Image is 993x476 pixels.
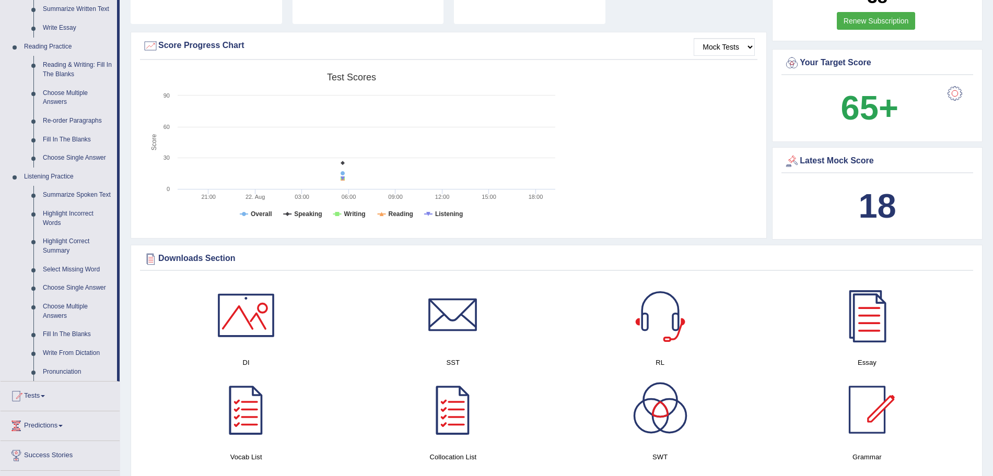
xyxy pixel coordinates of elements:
[1,382,120,408] a: Tests
[38,344,117,363] a: Write From Dictation
[38,130,117,149] a: Fill In The Blanks
[38,149,117,168] a: Choose Single Answer
[389,210,413,218] tspan: Reading
[38,19,117,38] a: Write Essay
[148,357,344,368] h4: DI
[295,194,309,200] text: 03:00
[1,441,120,467] a: Success Stories
[841,89,898,127] b: 65+
[38,325,117,344] a: Fill In The Blanks
[327,72,376,82] tspan: Test scores
[163,124,170,130] text: 60
[769,451,965,462] h4: Grammar
[344,210,365,218] tspan: Writing
[562,357,758,368] h4: RL
[163,92,170,99] text: 90
[38,232,117,260] a: Highlight Correct Summary
[388,194,403,200] text: 09:00
[19,38,117,56] a: Reading Practice
[529,194,543,200] text: 18:00
[435,194,450,200] text: 12:00
[355,451,551,462] h4: Collocation List
[1,411,120,437] a: Predictions
[784,55,971,71] div: Your Target Score
[482,194,496,200] text: 15:00
[837,12,916,30] a: Renew Subscription
[38,205,117,232] a: Highlight Incorrect Words
[150,134,158,151] tspan: Score
[38,363,117,382] a: Pronunciation
[342,194,356,200] text: 06:00
[148,451,344,462] h4: Vocab List
[38,260,117,279] a: Select Missing Word
[19,168,117,186] a: Listening Practice
[562,451,758,462] h4: SWT
[251,210,272,218] tspan: Overall
[38,297,117,325] a: Choose Multiple Answers
[38,186,117,205] a: Summarize Spoken Text
[201,194,216,200] text: 21:00
[294,210,322,218] tspan: Speaking
[38,279,117,297] a: Choose Single Answer
[435,210,463,218] tspan: Listening
[163,154,170,161] text: 30
[784,153,971,169] div: Latest Mock Score
[858,187,896,225] b: 18
[167,186,170,192] text: 0
[143,251,971,267] div: Downloads Section
[246,194,265,200] tspan: 22. Aug
[38,112,117,130] a: Re-order Paragraphs
[769,357,965,368] h4: Essay
[38,56,117,84] a: Reading & Writing: Fill In The Blanks
[355,357,551,368] h4: SST
[38,84,117,112] a: Choose Multiple Answers
[143,38,755,54] div: Score Progress Chart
